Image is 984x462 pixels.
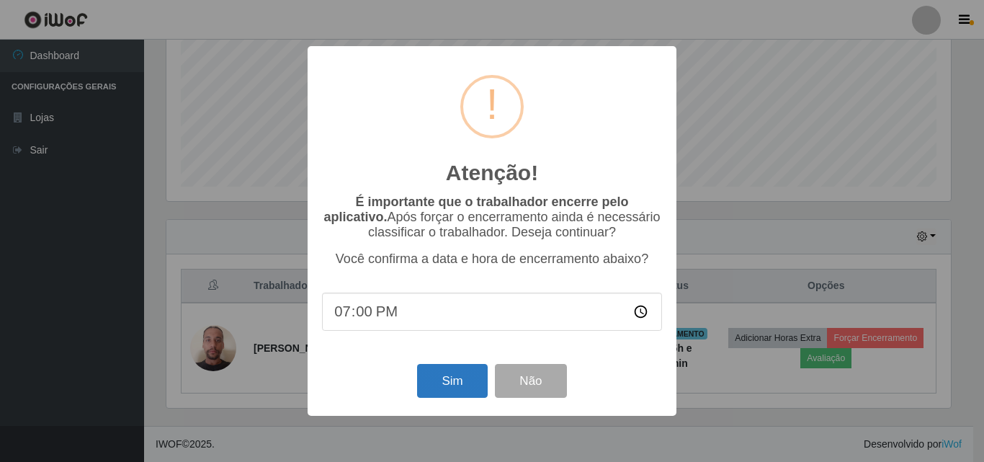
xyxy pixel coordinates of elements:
button: Não [495,364,566,398]
b: É importante que o trabalhador encerre pelo aplicativo. [323,195,628,224]
p: Após forçar o encerramento ainda é necessário classificar o trabalhador. Deseja continuar? [322,195,662,240]
p: Você confirma a data e hora de encerramento abaixo? [322,252,662,267]
h2: Atenção! [446,160,538,186]
button: Sim [417,364,487,398]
